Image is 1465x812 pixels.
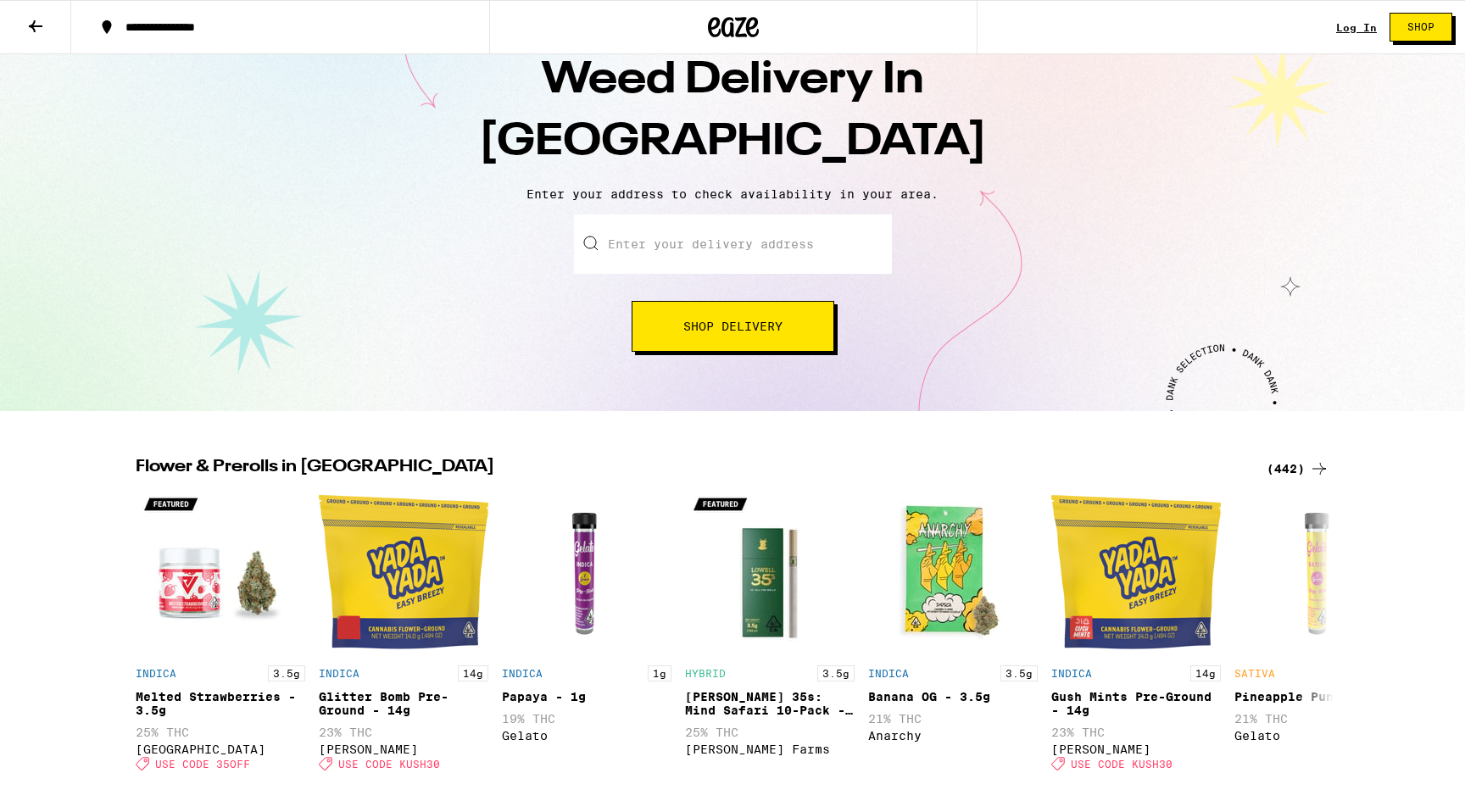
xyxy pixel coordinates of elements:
[685,487,855,779] div: Open page for Lowell 35s: Mind Safari 10-Pack - 3.5g from Lowell Farms
[502,487,671,657] img: Gelato - Papaya - 1g
[155,758,250,769] span: USE CODE 35OFF
[868,729,1038,742] div: Anarchy
[685,726,855,739] p: 25% THC
[268,665,305,681] p: 3.5g
[1390,13,1452,42] button: Shop
[1336,22,1377,33] a: Log In
[683,320,783,332] span: Shop Delivery
[868,487,1038,657] img: Anarchy - Banana OG - 3.5g
[136,690,305,717] div: Melted Strawberries - 3.5g
[1051,487,1221,779] div: Open page for Gush Mints Pre-Ground - 14g from Yada Yada
[1051,742,1221,756] div: [PERSON_NAME]
[1051,487,1221,657] img: Yada Yada - Gush Mints Pre-Ground - 14g
[136,726,305,739] p: 25% THC
[319,690,488,717] div: Glitter Bomb Pre-Ground - 14g
[319,742,488,756] div: [PERSON_NAME]
[1234,690,1404,704] div: Pineapple Punch - 1g
[136,742,305,756] div: [GEOGRAPHIC_DATA]
[136,487,305,779] div: Open page for Melted Strawberries - 3.5g from Ember Valley
[136,459,1246,479] h2: Flower & Prerolls in [GEOGRAPHIC_DATA]
[436,50,1029,174] h1: Weed Delivery In
[1234,668,1275,679] p: SATIVA
[1051,668,1092,679] p: INDICA
[868,668,909,679] p: INDICA
[319,726,488,739] p: 23% THC
[136,668,176,679] p: INDICA
[502,487,671,779] div: Open page for Papaya - 1g from Gelato
[136,487,305,657] img: Ember Valley - Melted Strawberries - 3.5g
[319,668,359,679] p: INDICA
[632,301,834,352] button: Shop Delivery
[1234,487,1404,779] div: Open page for Pineapple Punch - 1g from Gelato
[868,487,1038,779] div: Open page for Banana OG - 3.5g from Anarchy
[868,712,1038,726] p: 21% THC
[10,12,122,25] span: Hi. Need any help?
[1267,459,1329,479] a: (442)
[1234,729,1404,742] div: Gelato
[868,690,1038,704] div: Banana OG - 3.5g
[685,742,855,756] div: [PERSON_NAME] Farms
[648,665,671,681] p: 1g
[1234,487,1404,657] img: Gelato - Pineapple Punch - 1g
[479,120,987,164] span: [GEOGRAPHIC_DATA]
[1051,726,1221,739] p: 23% THC
[1000,665,1038,681] p: 3.5g
[1377,13,1465,42] a: Shop
[1407,22,1434,32] span: Shop
[817,665,855,681] p: 3.5g
[338,758,440,769] span: USE CODE KUSH30
[502,690,671,704] div: Papaya - 1g
[1234,712,1404,726] p: 21% THC
[685,668,726,679] p: HYBRID
[574,214,892,274] input: Enter your delivery address
[1051,690,1221,717] div: Gush Mints Pre-Ground - 14g
[685,690,855,717] div: [PERSON_NAME] 35s: Mind Safari 10-Pack - 3.5g
[1071,758,1173,769] span: USE CODE KUSH30
[685,487,855,657] img: Lowell Farms - Lowell 35s: Mind Safari 10-Pack - 3.5g
[502,712,671,726] p: 19% THC
[319,487,488,657] img: Yada Yada - Glitter Bomb Pre-Ground - 14g
[502,729,671,742] div: Gelato
[17,187,1448,201] p: Enter your address to check availability in your area.
[502,668,543,679] p: INDICA
[1190,665,1221,681] p: 14g
[319,487,488,779] div: Open page for Glitter Bomb Pre-Ground - 14g from Yada Yada
[458,665,488,681] p: 14g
